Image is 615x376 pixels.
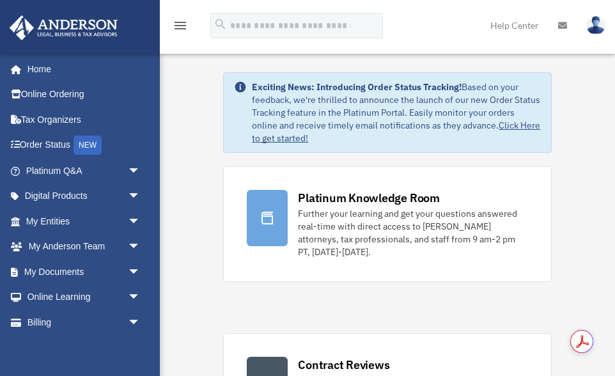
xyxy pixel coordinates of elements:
a: Tax Organizers [9,107,160,132]
span: arrow_drop_down [128,158,153,184]
div: Further your learning and get your questions answered real-time with direct access to [PERSON_NAM... [298,207,528,258]
a: My Documentsarrow_drop_down [9,259,160,285]
strong: Exciting News: Introducing Order Status Tracking! [252,81,462,93]
img: Anderson Advisors Platinum Portal [6,15,121,40]
a: Online Learningarrow_drop_down [9,285,160,310]
a: menu [173,22,188,33]
div: NEW [74,136,102,155]
span: arrow_drop_down [128,309,153,336]
a: Digital Productsarrow_drop_down [9,184,160,209]
span: arrow_drop_down [128,184,153,210]
a: Platinum Q&Aarrow_drop_down [9,158,160,184]
img: User Pic [586,16,605,35]
a: Home [9,56,153,82]
div: Based on your feedback, we're thrilled to announce the launch of our new Order Status Tracking fe... [252,81,541,145]
a: Click Here to get started! [252,120,540,144]
span: arrow_drop_down [128,285,153,311]
span: arrow_drop_down [128,259,153,285]
a: Platinum Knowledge Room Further your learning and get your questions answered real-time with dire... [223,166,552,282]
span: arrow_drop_down [128,234,153,260]
i: search [214,17,228,31]
a: Online Ordering [9,82,160,107]
div: Contract Reviews [298,357,389,373]
span: arrow_drop_down [128,208,153,235]
a: Order StatusNEW [9,132,160,159]
a: My Anderson Teamarrow_drop_down [9,234,160,260]
a: Billingarrow_drop_down [9,309,160,335]
div: Platinum Knowledge Room [298,190,440,206]
i: menu [173,18,188,33]
a: My Entitiesarrow_drop_down [9,208,160,234]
